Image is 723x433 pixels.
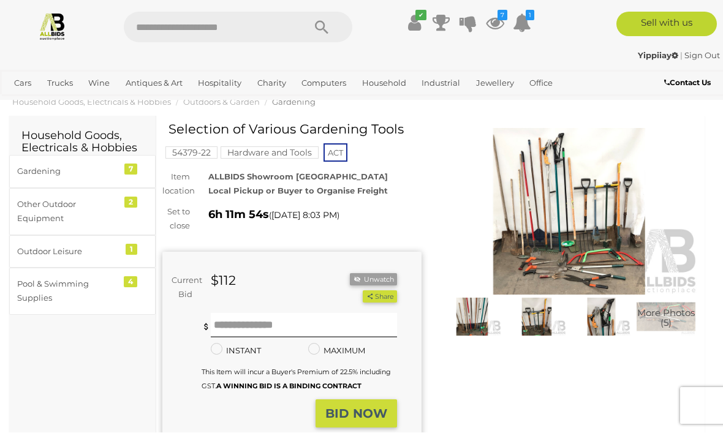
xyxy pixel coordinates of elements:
[165,148,218,158] a: 54379-22
[211,344,261,358] label: INSTANT
[162,274,202,303] div: Current Bid
[121,73,187,94] a: Antiques & Art
[637,308,695,328] span: More Photos (5)
[50,94,147,114] a: [GEOGRAPHIC_DATA]
[9,73,36,94] a: Cars
[638,51,678,61] strong: Yippiiay
[124,164,137,175] div: 7
[208,208,269,222] strong: 6h 11m 54s
[272,97,316,107] a: Gardening
[616,12,717,37] a: Sell with us
[350,274,396,287] li: Unwatch this item
[38,12,67,41] img: Allbids.com.au
[291,12,352,43] button: Search
[664,77,714,90] a: Contact Us
[471,73,519,94] a: Jewellery
[124,277,137,288] div: 4
[9,156,156,188] a: Gardening 7
[637,298,695,336] img: Selection of Various Gardening Tools
[165,147,218,159] mark: 54379-22
[325,407,387,421] strong: BID NOW
[221,148,319,158] a: Hardware and Tools
[126,244,137,255] div: 1
[9,94,44,114] a: Sports
[153,170,199,199] div: Item location
[507,298,566,336] img: Selection of Various Gardening Tools
[405,12,423,34] a: ✔
[363,291,396,304] button: Share
[21,130,143,155] h2: Household Goods, Electricals & Hobbies
[638,51,680,61] a: Yippiiay
[324,144,347,162] span: ACT
[83,73,115,94] a: Wine
[513,12,531,34] a: 1
[526,10,534,21] i: 1
[498,10,507,21] i: 7
[42,73,78,94] a: Trucks
[9,268,156,315] a: Pool & Swimming Supplies 4
[443,298,502,336] img: Selection of Various Gardening Tools
[208,186,388,196] strong: Local Pickup or Buyer to Organise Freight
[308,344,365,358] label: MAXIMUM
[17,165,118,179] div: Gardening
[9,236,156,268] a: Outdoor Leisure 1
[9,189,156,236] a: Other Outdoor Equipment 2
[316,400,397,429] button: BID NOW
[183,97,260,107] a: Outdoors & Garden
[680,51,683,61] span: |
[440,129,699,295] img: Selection of Various Gardening Tools
[202,368,391,391] small: This Item will incur a Buyer's Premium of 22.5% including GST.
[124,197,137,208] div: 2
[350,274,396,287] button: Unwatch
[208,172,388,182] strong: ALLBIDS Showroom [GEOGRAPHIC_DATA]
[12,97,171,107] a: Household Goods, Electricals & Hobbies
[17,245,118,259] div: Outdoor Leisure
[637,298,695,336] a: More Photos(5)
[572,298,631,336] img: Selection of Various Gardening Tools
[269,211,339,220] span: ( )
[415,10,426,21] i: ✔
[664,78,711,88] b: Contact Us
[153,205,199,234] div: Set to close
[168,122,418,137] h1: Selection of Various Gardening Tools
[486,12,504,34] a: 7
[216,382,362,391] b: A WINNING BID IS A BINDING CONTRACT
[17,277,118,306] div: Pool & Swimming Supplies
[357,73,411,94] a: Household
[252,73,291,94] a: Charity
[271,210,337,221] span: [DATE] 8:03 PM
[193,73,246,94] a: Hospitality
[211,273,236,288] strong: $112
[297,73,351,94] a: Computers
[17,198,118,227] div: Other Outdoor Equipment
[684,51,720,61] a: Sign Out
[524,73,558,94] a: Office
[221,147,319,159] mark: Hardware and Tools
[417,73,465,94] a: Industrial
